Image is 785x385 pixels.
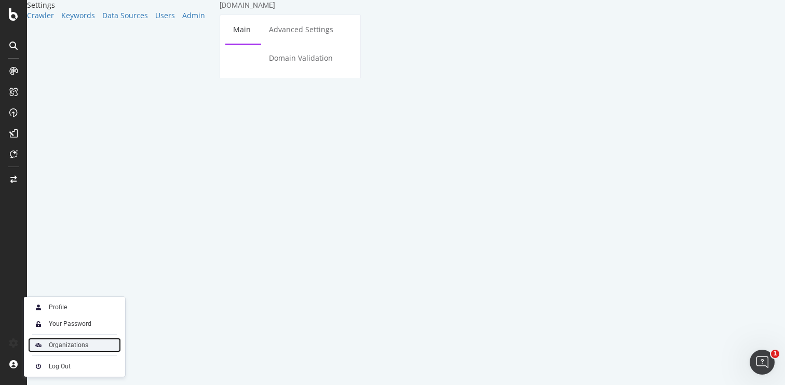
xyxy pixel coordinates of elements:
a: Admin [182,10,205,21]
a: Scheduling [77,72,131,101]
span: 1 [771,350,779,358]
img: Xx2yTbCeVcdxHMdxHOc+8gctb42vCocUYgAAAABJRU5ErkJggg== [32,301,45,313]
a: Advanced Settings [49,15,129,44]
a: Organizations [28,338,121,352]
iframe: Intercom live chat [750,350,775,375]
a: Keywords [61,10,95,21]
div: Your Password [49,320,91,328]
a: Your Password [28,317,121,331]
img: prfnF3csMXgAAAABJRU5ErkJggg== [32,360,45,373]
a: Domain Validation [49,44,128,72]
a: Log Out [28,359,121,374]
div: Log Out [49,362,71,370]
a: Crawler [27,10,54,21]
div: Profile [49,303,67,311]
a: Data Sources [102,10,148,21]
a: Users [155,10,175,21]
a: Main [13,15,46,44]
a: HTML Extract [13,72,74,101]
img: tUVSALn78D46LlpAY8klYZqgKwTuBm2K29c6p1XQNDCsM0DgKSSoAXXevcAwljcHBINEg0LrUEktgcYYD5sVUphq1JigPmkfB... [32,318,45,330]
a: Profile [28,300,121,314]
div: Organizations [49,341,88,349]
img: AtrBVVRoAgWaAAAAAElFTkSuQmCC [32,339,45,351]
